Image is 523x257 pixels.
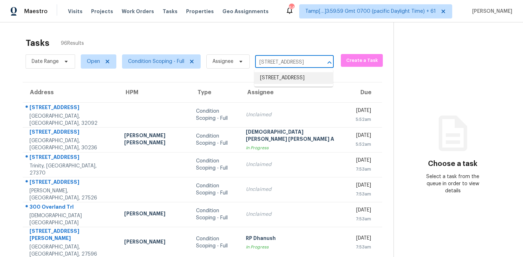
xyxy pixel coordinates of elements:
[26,39,49,47] h2: Tasks
[30,113,113,127] div: [GEOGRAPHIC_DATA], [GEOGRAPHIC_DATA], 32092
[186,8,214,15] span: Properties
[246,128,344,144] div: [DEMOGRAPHIC_DATA][PERSON_NAME] [PERSON_NAME] A
[222,8,269,15] span: Geo Assignments
[124,238,185,247] div: [PERSON_NAME]
[30,227,113,243] div: [STREET_ADDRESS][PERSON_NAME]
[196,207,234,221] div: Condition Scoping - Full
[61,40,84,47] span: 96 Results
[87,58,100,65] span: Open
[355,116,371,123] div: 5:52am
[124,132,185,148] div: [PERSON_NAME] [PERSON_NAME]
[246,243,344,251] div: In Progress
[355,166,371,173] div: 7:53am
[355,215,371,223] div: 7:53am
[190,82,240,102] th: Type
[128,58,184,65] span: Condition Scoping - Full
[355,235,371,243] div: [DATE]
[355,107,371,116] div: [DATE]
[91,8,113,15] span: Projects
[255,57,314,68] input: Search by address
[469,8,512,15] span: [PERSON_NAME]
[124,210,185,219] div: [PERSON_NAME]
[30,212,113,226] div: [DEMOGRAPHIC_DATA][GEOGRAPHIC_DATA]
[240,82,349,102] th: Assignee
[163,9,178,14] span: Tasks
[68,8,83,15] span: Visits
[355,182,371,191] div: [DATE]
[355,207,371,215] div: [DATE]
[246,186,344,193] div: Unclaimed
[30,162,113,177] div: Trinity, [GEOGRAPHIC_DATA], 27370
[246,144,344,151] div: In Progress
[30,137,113,151] div: [GEOGRAPHIC_DATA], [GEOGRAPHIC_DATA], 30236
[24,8,48,15] span: Maestro
[212,58,233,65] span: Assignee
[30,203,113,212] div: 300 Overland Trl
[423,173,482,194] div: Select a task from the queue in order to view details
[341,54,383,67] button: Create a Task
[196,235,234,250] div: Condition Scoping - Full
[246,111,344,118] div: Unclaimed
[32,58,59,65] span: Date Range
[246,235,344,243] div: RP Dhanush
[355,243,371,251] div: 7:53am
[196,182,234,197] div: Condition Scoping - Full
[355,191,371,198] div: 7:53am
[246,161,344,168] div: Unclaimed
[324,58,334,68] button: Close
[428,160,477,167] h3: Choose a task
[30,154,113,162] div: [STREET_ADDRESS]
[122,8,154,15] span: Work Orders
[344,57,379,65] span: Create a Task
[118,82,190,102] th: HPM
[254,72,333,84] li: [STREET_ADDRESS]
[289,4,294,11] div: 644
[355,157,371,166] div: [DATE]
[305,8,436,15] span: Tamp[…]3:59:59 Gmt 0700 (pacific Daylight Time) + 61
[30,104,113,113] div: [STREET_ADDRESS]
[30,187,113,202] div: [PERSON_NAME], [GEOGRAPHIC_DATA], 27526
[30,128,113,137] div: [STREET_ADDRESS]
[23,82,118,102] th: Address
[196,157,234,172] div: Condition Scoping - Full
[246,211,344,218] div: Unclaimed
[196,108,234,122] div: Condition Scoping - Full
[196,133,234,147] div: Condition Scoping - Full
[349,82,382,102] th: Due
[30,178,113,187] div: [STREET_ADDRESS]
[355,132,371,141] div: [DATE]
[355,141,371,148] div: 5:52am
